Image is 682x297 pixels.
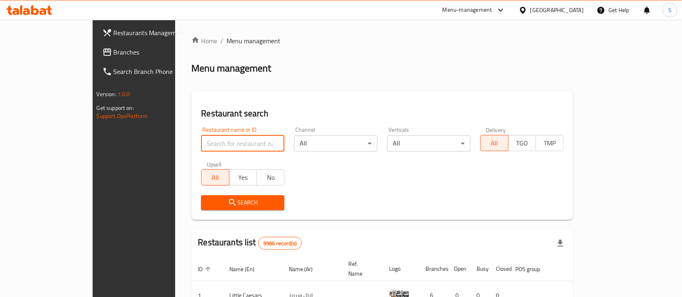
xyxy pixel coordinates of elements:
[539,137,560,149] span: TMP
[536,135,563,151] button: TMP
[96,62,207,81] a: Search Branch Phone
[198,264,213,274] span: ID
[348,259,373,278] span: Ref. Name
[229,169,257,185] button: Yes
[97,111,148,121] a: Support.OpsPlatform
[443,5,492,15] div: Menu-management
[205,172,226,183] span: All
[96,23,207,42] a: Restaurants Management
[201,107,563,120] h2: Restaurant search
[480,135,508,151] button: All
[114,47,200,57] span: Branches
[383,257,419,281] th: Logo
[229,264,265,274] span: Name (En)
[191,36,573,46] nav: breadcrumb
[201,195,284,210] button: Search
[227,36,280,46] span: Menu management
[233,172,254,183] span: Yes
[668,6,671,15] span: S
[486,127,506,133] label: Delivery
[97,103,134,113] span: Get support on:
[208,198,278,208] span: Search
[470,257,489,281] th: Busy
[508,135,536,151] button: TGO
[484,137,505,149] span: All
[191,62,271,75] h2: Menu management
[97,89,116,99] span: Version:
[512,137,533,149] span: TGO
[419,257,447,281] th: Branches
[198,236,302,250] h2: Restaurants list
[258,237,302,250] div: Total records count
[387,135,470,152] div: All
[118,89,130,99] span: 1.0.0
[289,264,323,274] span: Name (Ar)
[201,135,284,152] input: Search for restaurant name or ID..
[260,172,281,183] span: No
[489,257,509,281] th: Closed
[530,6,584,15] div: [GEOGRAPHIC_DATA]
[256,169,284,185] button: No
[294,135,377,152] div: All
[220,36,223,46] li: /
[447,257,470,281] th: Open
[207,161,222,167] label: Upsell
[515,264,551,274] span: POS group
[201,169,229,185] button: All
[551,234,570,253] div: Export file
[114,28,200,38] span: Restaurants Management
[114,67,200,76] span: Search Branch Phone
[96,42,207,62] a: Branches
[258,240,301,247] span: 9966 record(s)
